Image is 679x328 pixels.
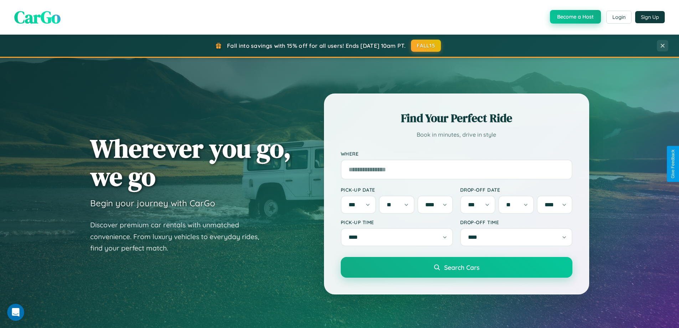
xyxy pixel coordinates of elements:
button: Become a Host [550,10,601,24]
span: CarGo [14,5,61,29]
iframe: Intercom live chat [7,304,24,321]
button: Sign Up [635,11,665,23]
label: Drop-off Date [460,187,572,193]
span: Search Cars [444,263,479,271]
h2: Find Your Perfect Ride [341,110,572,126]
label: Drop-off Time [460,219,572,225]
label: Where [341,151,572,157]
p: Book in minutes, drive in style [341,130,572,140]
h1: Wherever you go, we go [90,134,291,191]
button: FALL15 [411,40,441,52]
label: Pick-up Time [341,219,453,225]
h3: Begin your journey with CarGo [90,198,215,208]
p: Discover premium car rentals with unmatched convenience. From luxury vehicles to everyday rides, ... [90,219,268,254]
button: Login [606,11,632,24]
span: Fall into savings with 15% off for all users! Ends [DATE] 10am PT. [227,42,406,49]
label: Pick-up Date [341,187,453,193]
button: Search Cars [341,257,572,278]
div: Give Feedback [670,150,675,178]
